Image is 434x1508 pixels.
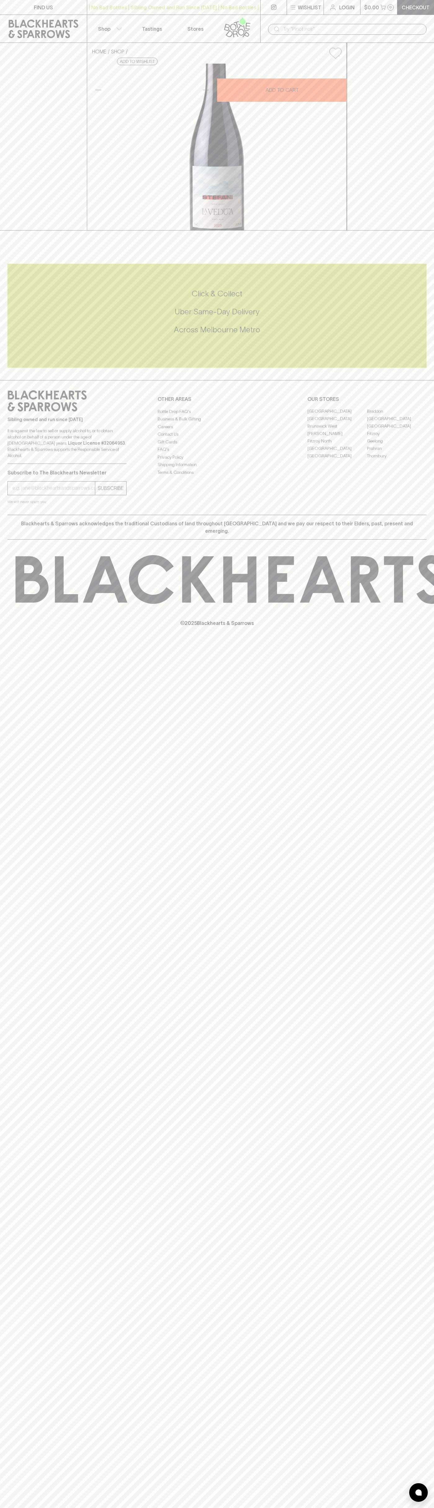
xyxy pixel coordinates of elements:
p: Checkout [402,4,430,11]
a: FAQ's [158,446,277,453]
p: ADD TO CART [266,86,299,94]
a: Braddon [367,408,427,415]
p: SUBSCRIBE [98,484,124,492]
p: It is against the law to sell or supply alcohol to, or to obtain alcohol on behalf of a person un... [7,428,127,459]
a: Tastings [130,15,174,43]
a: Careers [158,423,277,430]
p: Wishlist [298,4,321,11]
a: SHOP [111,49,124,54]
p: 0 [389,6,392,9]
p: Sibling owned and run since [DATE] [7,416,127,423]
img: 41567.png [87,64,347,230]
button: Add to wishlist [327,45,344,61]
h5: Uber Same-Day Delivery [7,307,427,317]
a: Brunswick West [307,423,367,430]
a: [GEOGRAPHIC_DATA] [307,415,367,423]
p: Shop [98,25,110,33]
p: OTHER AREAS [158,395,277,403]
a: Fitzroy [367,430,427,438]
a: Shipping Information [158,461,277,469]
h5: Across Melbourne Metro [7,325,427,335]
input: Try "Pinot noir" [283,24,422,34]
a: [GEOGRAPHIC_DATA] [307,452,367,460]
div: Call to action block [7,264,427,368]
p: OUR STORES [307,395,427,403]
a: Geelong [367,438,427,445]
a: Thornbury [367,452,427,460]
a: [GEOGRAPHIC_DATA] [307,445,367,452]
p: We will never spam you [7,499,127,505]
a: Bottle Drop FAQ's [158,408,277,415]
button: Add to wishlist [117,58,158,65]
a: [GEOGRAPHIC_DATA] [367,415,427,423]
a: [GEOGRAPHIC_DATA] [307,408,367,415]
p: Stores [187,25,204,33]
button: SUBSCRIBE [95,482,126,495]
p: Subscribe to The Blackhearts Newsletter [7,469,127,476]
a: HOME [92,49,106,54]
p: $0.00 [364,4,379,11]
p: FIND US [34,4,53,11]
img: bubble-icon [415,1489,422,1496]
a: Terms & Conditions [158,469,277,476]
h5: Click & Collect [7,289,427,299]
p: Blackhearts & Sparrows acknowledges the traditional Custodians of land throughout [GEOGRAPHIC_DAT... [12,520,422,535]
button: ADD TO CART [217,79,347,102]
button: Shop [87,15,131,43]
a: Contact Us [158,431,277,438]
a: Fitzroy North [307,438,367,445]
a: Stores [174,15,217,43]
p: Login [339,4,355,11]
input: e.g. jane@blackheartsandsparrows.com.au [12,483,95,493]
p: Tastings [142,25,162,33]
a: Business & Bulk Gifting [158,415,277,423]
a: [PERSON_NAME] [307,430,367,438]
strong: Liquor License #32064953 [68,441,125,446]
a: [GEOGRAPHIC_DATA] [367,423,427,430]
a: Gift Cards [158,438,277,446]
a: Prahran [367,445,427,452]
a: Privacy Policy [158,453,277,461]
